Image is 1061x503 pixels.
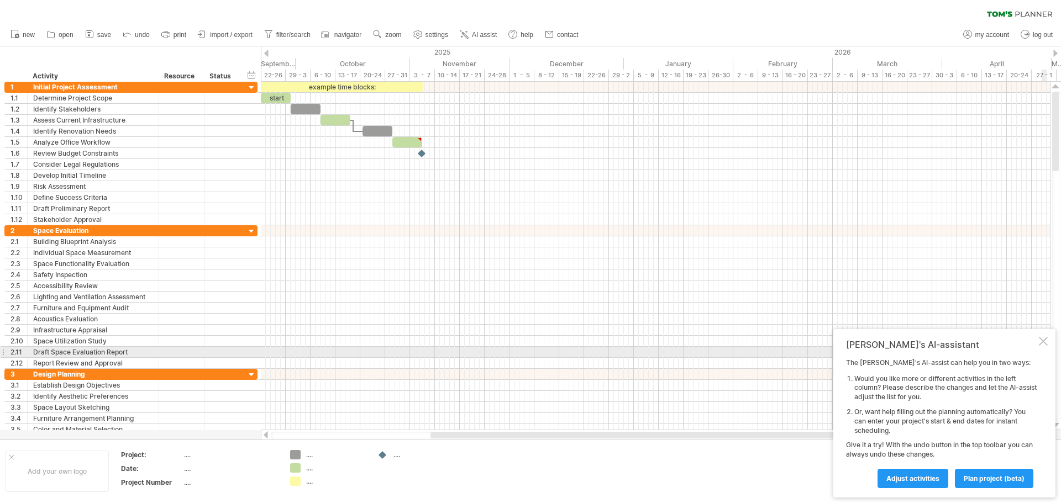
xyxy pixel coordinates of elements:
div: Identify Stakeholders [33,104,153,114]
div: 3 - 7 [410,70,435,81]
div: 1 [10,82,27,92]
div: 16 - 20 [783,70,808,81]
div: 2 [10,225,27,236]
a: AI assist [457,28,500,42]
div: 2.12 [10,358,27,368]
div: Stakeholder Approval [33,214,153,225]
div: .... [306,463,366,473]
div: 1.2 [10,104,27,114]
div: 1.4 [10,126,27,136]
span: filter/search [276,31,311,39]
div: 27 - 1 [1032,70,1057,81]
div: 1.7 [10,159,27,170]
a: navigator [319,28,365,42]
div: 2.7 [10,303,27,313]
div: 1.8 [10,170,27,181]
div: .... [306,476,366,486]
div: 2.9 [10,325,27,335]
div: Design Planning [33,369,153,379]
div: Analyze Office Workflow [33,137,153,147]
div: Date: [121,464,182,473]
div: December 2025 [510,58,624,70]
span: log out [1033,31,1053,39]
div: January 2026 [624,58,733,70]
div: 3.1 [10,380,27,390]
div: 29 - 3 [286,70,311,81]
div: .... [184,450,277,459]
div: Develop Initial Timeline [33,170,153,181]
span: Adjust activities [886,474,939,483]
div: 13 - 17 [335,70,360,81]
a: undo [120,28,153,42]
div: November 2025 [410,58,510,70]
li: Or, want help filling out the planning automatically? You can enter your project's start & end da... [854,407,1037,435]
div: Status [209,71,234,82]
span: AI assist [472,31,497,39]
div: Color and Material Selection [33,424,153,435]
div: Building Blueprint Analysis [33,236,153,247]
div: Establish Design Objectives [33,380,153,390]
a: new [8,28,38,42]
div: Identify Aesthetic Preferences [33,391,153,401]
div: 6 - 10 [957,70,982,81]
span: open [59,31,73,39]
div: 22-26 [584,70,609,81]
span: settings [426,31,448,39]
a: plan project (beta) [955,469,1033,488]
div: 2.4 [10,269,27,280]
div: Infrastructure Appraisal [33,325,153,335]
a: Adjust activities [878,469,948,488]
span: undo [135,31,150,39]
div: February 2026 [733,58,833,70]
div: 2 - 6 [733,70,758,81]
div: March 2026 [833,58,942,70]
div: 1.11 [10,203,27,214]
div: 22-26 [261,70,286,81]
span: contact [557,31,579,39]
div: Space Utilization Study [33,336,153,346]
div: Space Evaluation [33,225,153,236]
span: save [97,31,111,39]
span: plan project (beta) [964,474,1025,483]
div: Space Functionality Evaluation [33,258,153,269]
div: .... [393,450,454,459]
div: 2.10 [10,336,27,346]
span: new [23,31,35,39]
div: 17 - 21 [460,70,485,81]
div: 3.3 [10,402,27,412]
div: Draft Preliminary Report [33,203,153,214]
div: Add your own logo [6,451,109,492]
div: 2.8 [10,314,27,324]
a: contact [542,28,582,42]
a: import / export [195,28,256,42]
div: Project Number [121,478,182,487]
div: 1.3 [10,115,27,125]
div: 3.4 [10,413,27,423]
div: Acoustics Evaluation [33,314,153,324]
div: Identify Renovation Needs [33,126,153,136]
span: zoom [385,31,401,39]
div: 2.2 [10,247,27,258]
div: 5 - 9 [634,70,659,81]
div: 2.1 [10,236,27,247]
div: 9 - 13 [858,70,883,81]
div: 23 - 27 [808,70,833,81]
li: Would you like more or different activities in the left column? Please describe the changes and l... [854,374,1037,402]
div: 6 - 10 [311,70,335,81]
div: Report Review and Approval [33,358,153,368]
div: 27 - 31 [385,70,410,81]
div: 8 - 12 [534,70,559,81]
div: 13 - 17 [982,70,1007,81]
div: 20-24 [1007,70,1032,81]
div: [PERSON_NAME]'s AI-assistant [846,339,1037,350]
a: log out [1018,28,1056,42]
div: 20-24 [360,70,385,81]
div: Risk Assessment [33,181,153,192]
div: Define Success Criteria [33,192,153,203]
div: .... [184,464,277,473]
div: Determine Project Scope [33,93,153,103]
div: Accessibility Review [33,280,153,291]
div: 3.5 [10,424,27,435]
div: 16 - 20 [883,70,907,81]
div: Lighting and Ventilation Assessment [33,292,153,302]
